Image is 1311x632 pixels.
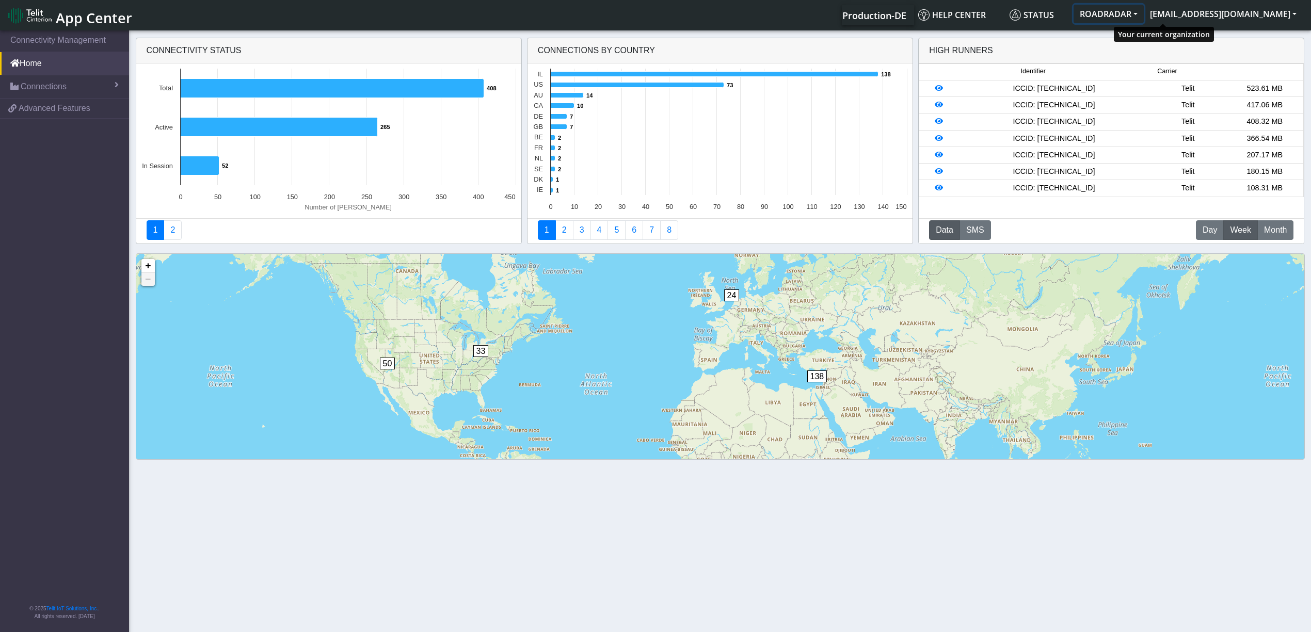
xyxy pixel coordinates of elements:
span: Status [1010,9,1054,21]
a: Not Connected for 30 days [660,220,678,240]
div: ICCID: [TECHNICAL_ID] [958,183,1149,194]
a: Connections By Carrier [590,220,609,240]
div: ICCID: [TECHNICAL_ID] [958,150,1149,161]
button: Day [1196,220,1224,240]
text: BE [534,133,543,141]
span: 138 [807,370,827,382]
text: NL [534,154,542,162]
button: ROADRADAR [1074,5,1144,23]
text: 80 [737,203,744,210]
text: Total [158,84,172,92]
div: 108.31 MB [1226,183,1303,194]
text: 50 [214,193,221,201]
text: 138 [881,71,891,77]
img: knowledge.svg [918,9,930,21]
a: Status [1005,5,1074,25]
span: Carrier [1157,67,1177,76]
nav: Summary paging [538,220,902,240]
text: 52 [222,163,228,169]
text: 200 [324,193,334,201]
div: Telit [1150,100,1226,111]
text: 50 [666,203,673,210]
div: Connections By Country [527,38,913,63]
a: Usage by Carrier [607,220,626,240]
div: Telit [1150,183,1226,194]
text: 10 [577,103,583,109]
a: Help center [914,5,1005,25]
text: 250 [361,193,372,201]
img: status.svg [1010,9,1021,21]
span: Day [1203,224,1217,236]
text: 1 [556,176,559,183]
text: 450 [504,193,515,201]
text: IE [537,186,543,193]
div: High Runners [929,44,993,57]
span: Identifier [1021,67,1046,76]
span: 24 [724,289,740,301]
span: Week [1230,224,1251,236]
div: 366.54 MB [1226,133,1303,144]
div: 523.61 MB [1226,83,1303,94]
a: Connections By Country [538,220,556,240]
a: Zero Session [643,220,661,240]
text: 300 [398,193,409,201]
span: App Center [56,8,132,27]
div: ICCID: [TECHNICAL_ID] [958,116,1149,127]
text: 60 [690,203,697,210]
text: Active [155,123,173,131]
button: SMS [960,220,991,240]
nav: Summary paging [147,220,511,240]
text: 90 [761,203,768,210]
text: Number of [PERSON_NAME] [305,203,392,211]
div: 180.15 MB [1226,166,1303,177]
text: 265 [380,124,390,130]
button: Month [1257,220,1293,240]
div: Telit [1150,116,1226,127]
div: Telit [1150,133,1226,144]
div: Your current organization [1114,27,1214,42]
button: [EMAIL_ADDRESS][DOMAIN_NAME] [1144,5,1303,23]
a: Zoom out [141,272,155,286]
a: Connectivity status [147,220,165,240]
span: Advanced Features [19,102,90,115]
div: ICCID: [TECHNICAL_ID] [958,83,1149,94]
div: ICCID: [TECHNICAL_ID] [958,133,1149,144]
div: ICCID: [TECHNICAL_ID] [958,100,1149,111]
text: 130 [854,203,865,210]
text: SE [534,165,543,173]
text: 150 [896,203,906,210]
text: 2 [558,166,561,172]
text: IL [537,70,543,78]
button: Data [929,220,960,240]
text: 140 [877,203,888,210]
text: FR [534,144,543,152]
text: 30 [618,203,626,210]
text: 2 [558,135,561,141]
text: 40 [642,203,649,210]
a: Zoom in [141,259,155,272]
text: 14 [586,92,593,99]
text: GB [533,123,543,131]
text: 150 [286,193,297,201]
div: ICCID: [TECHNICAL_ID] [958,166,1149,177]
div: 408.32 MB [1226,116,1303,127]
div: 417.06 MB [1226,100,1303,111]
a: 14 Days Trend [625,220,643,240]
text: 2 [558,155,561,161]
text: 1 [556,187,559,193]
text: 20 [595,203,602,210]
span: Connections [21,80,67,93]
text: DE [534,112,543,120]
text: DK [534,175,543,183]
div: 207.17 MB [1226,150,1303,161]
a: Usage per Country [573,220,591,240]
span: Production-DE [842,9,906,22]
div: Telit [1150,150,1226,161]
span: 50 [380,358,395,369]
text: 7 [570,114,573,120]
div: Telit [1150,83,1226,94]
text: AU [534,91,543,99]
text: 10 [571,203,578,210]
text: 408 [487,85,497,91]
a: Deployment status [164,220,182,240]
